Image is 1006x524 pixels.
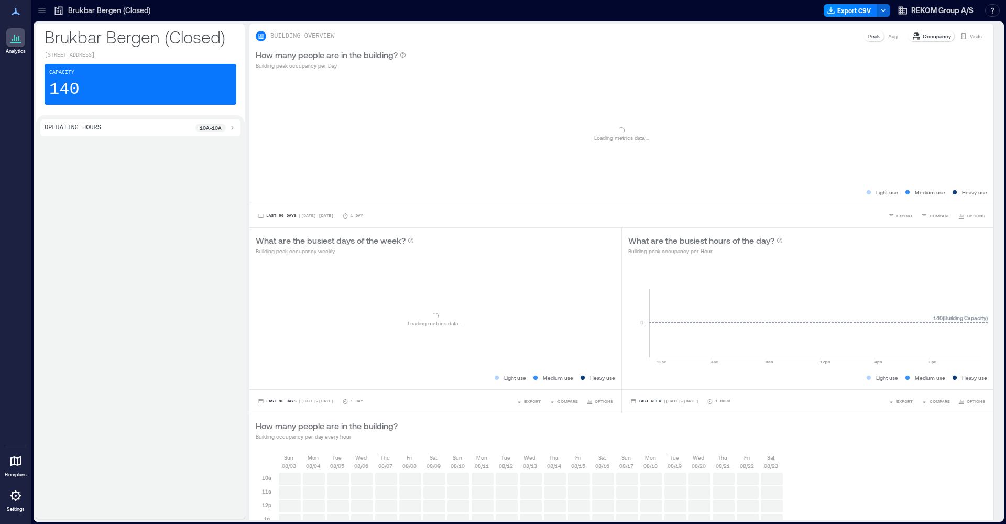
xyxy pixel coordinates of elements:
p: What are the busiest days of the week? [256,234,406,247]
p: Fri [744,453,750,462]
p: Building occupancy per day every hour [256,432,398,441]
p: Mon [308,453,319,462]
p: 08/16 [595,462,609,470]
p: 08/22 [740,462,754,470]
text: 8am [766,359,773,364]
p: What are the busiest hours of the day? [628,234,774,247]
p: Thu [380,453,390,462]
p: Heavy use [962,374,987,382]
button: COMPARE [919,211,952,221]
a: Floorplans [2,449,30,481]
p: Tue [332,453,342,462]
text: 4am [711,359,719,364]
p: Medium use [915,188,945,196]
p: BUILDING OVERVIEW [270,32,334,40]
p: 1 Day [351,213,363,219]
p: 11a [262,487,271,496]
a: Analytics [3,25,29,58]
p: 08/14 [547,462,561,470]
p: Operating Hours [45,124,101,132]
p: Medium use [915,374,945,382]
button: EXPORT [514,396,543,407]
span: OPTIONS [595,398,613,405]
button: Last Week |[DATE]-[DATE] [628,396,701,407]
text: 4pm [874,359,882,364]
p: Sat [430,453,437,462]
p: Sun [621,453,631,462]
p: Brukbar Bergen (Closed) [68,5,150,16]
span: EXPORT [524,398,541,405]
p: Building peak occupancy weekly [256,247,414,255]
p: Wed [524,453,535,462]
span: COMPARE [930,213,950,219]
button: Export CSV [824,4,877,17]
p: Light use [876,374,898,382]
button: OPTIONS [956,396,987,407]
span: OPTIONS [967,213,985,219]
button: OPTIONS [956,211,987,221]
p: 140 [49,79,80,100]
p: Sat [598,453,606,462]
span: COMPARE [557,398,578,405]
p: Fri [575,453,581,462]
p: Brukbar Bergen (Closed) [45,26,236,47]
p: Thu [718,453,727,462]
p: Mon [476,453,487,462]
p: 10a [262,474,271,482]
p: Medium use [543,374,573,382]
p: Building peak occupancy per Hour [628,247,783,255]
span: EXPORT [896,213,913,219]
p: Wed [355,453,367,462]
p: 08/11 [475,462,489,470]
p: Wed [693,453,704,462]
span: EXPORT [896,398,913,405]
p: 08/09 [427,462,441,470]
p: 08/06 [354,462,368,470]
p: Heavy use [962,188,987,196]
p: Floorplans [5,472,27,478]
p: 08/08 [402,462,417,470]
p: Occupancy [923,32,951,40]
p: 08/18 [643,462,658,470]
p: 08/12 [499,462,513,470]
button: Last 90 Days |[DATE]-[DATE] [256,211,336,221]
p: Sat [767,453,774,462]
p: 08/07 [378,462,392,470]
button: OPTIONS [584,396,615,407]
span: OPTIONS [967,398,985,405]
p: Capacity [49,69,74,77]
p: 08/05 [330,462,344,470]
p: 08/19 [668,462,682,470]
p: 1 Day [351,398,363,405]
button: COMPARE [547,396,580,407]
p: Settings [7,506,25,512]
p: How many people are in the building? [256,420,398,432]
p: 08/13 [523,462,537,470]
p: Sun [453,453,462,462]
button: Last 90 Days |[DATE]-[DATE] [256,396,336,407]
p: Sun [284,453,293,462]
text: 12pm [820,359,830,364]
a: Settings [3,483,28,516]
p: 08/03 [282,462,296,470]
p: Tue [501,453,510,462]
p: 1 Hour [715,398,730,405]
p: 08/15 [571,462,585,470]
button: EXPORT [886,396,915,407]
p: [STREET_ADDRESS] [45,51,236,60]
p: Visits [970,32,982,40]
p: 08/21 [716,462,730,470]
p: 10a - 10a [200,124,222,132]
p: Thu [549,453,559,462]
p: 08/10 [451,462,465,470]
p: Light use [876,188,898,196]
span: REKOM Group A/S [911,5,974,16]
p: Peak [868,32,880,40]
span: COMPARE [930,398,950,405]
text: 8pm [929,359,937,364]
tspan: 0 [640,319,643,325]
button: REKOM Group A/S [894,2,977,19]
p: Building peak occupancy per Day [256,61,406,70]
p: 08/04 [306,462,320,470]
p: 12p [262,501,271,509]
